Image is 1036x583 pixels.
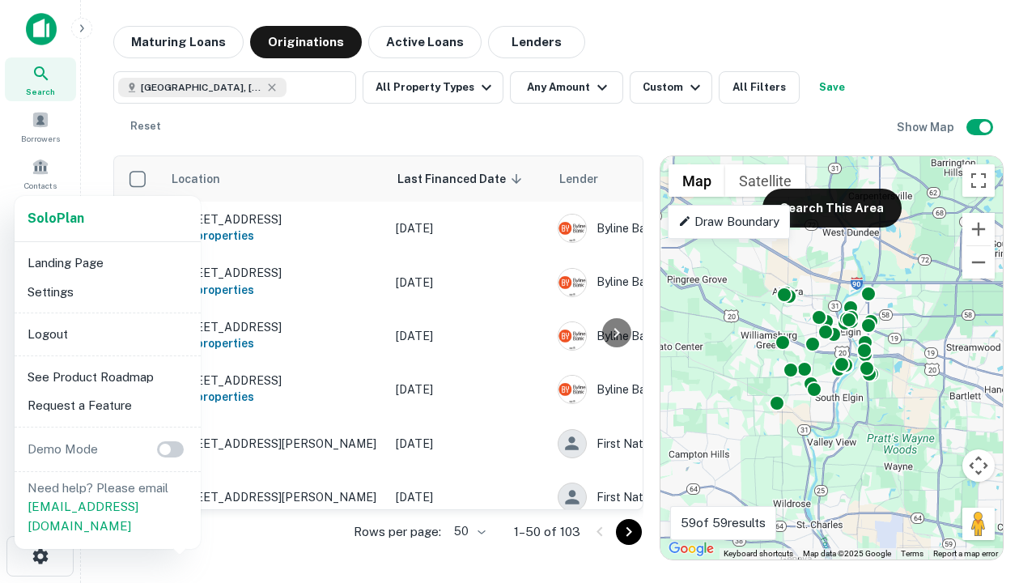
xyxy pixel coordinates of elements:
li: Request a Feature [21,391,194,420]
p: Demo Mode [21,440,104,459]
li: See Product Roadmap [21,363,194,392]
li: Landing Page [21,249,194,278]
p: Need help? Please email [28,479,188,536]
a: SoloPlan [28,209,84,228]
li: Logout [21,320,194,349]
iframe: Chat Widget [955,453,1036,531]
a: [EMAIL_ADDRESS][DOMAIN_NAME] [28,500,138,533]
li: Settings [21,278,194,307]
strong: Solo Plan [28,211,84,226]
